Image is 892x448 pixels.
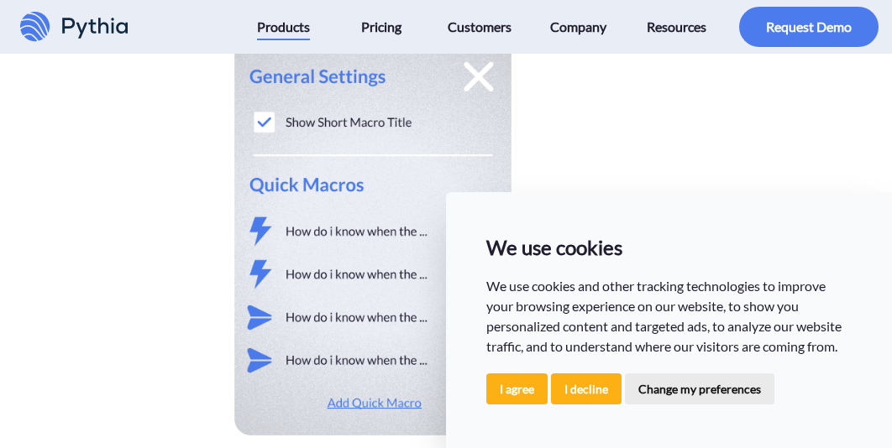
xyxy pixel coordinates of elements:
[448,13,512,40] span: Customers
[550,13,606,40] span: Company
[647,13,706,40] span: Resources
[361,13,401,40] span: Pricing
[486,373,548,404] button: I agree
[486,232,852,263] p: We use cookies
[625,373,774,404] button: Change my preferences
[551,373,622,404] button: I decline
[234,39,512,435] img: Quick buttons
[486,276,852,357] p: We use cookies and other tracking technologies to improve your browsing experience on our website...
[257,13,310,40] span: Products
